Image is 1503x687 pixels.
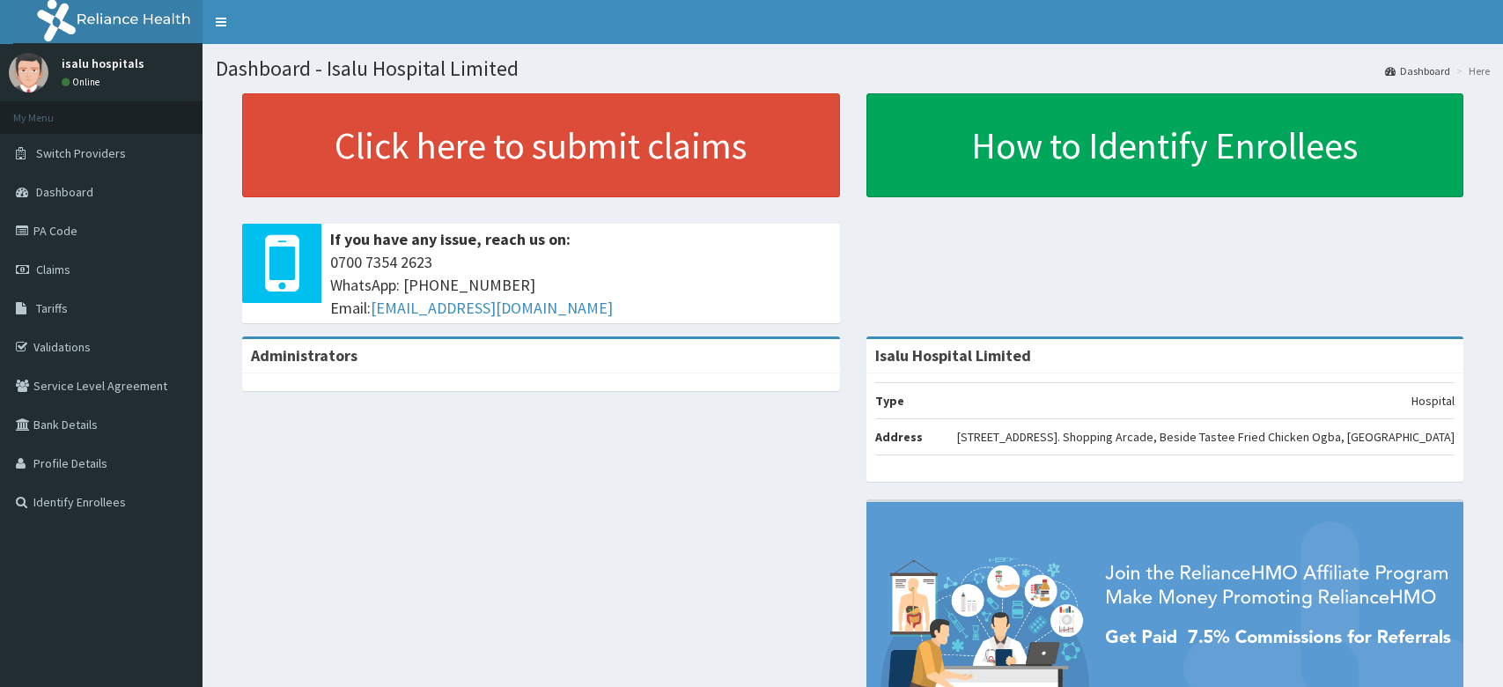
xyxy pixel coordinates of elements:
[957,428,1455,446] p: [STREET_ADDRESS]. Shopping Arcade, Beside Tastee Fried Chicken Ogba, [GEOGRAPHIC_DATA]
[62,76,104,88] a: Online
[36,300,68,316] span: Tariffs
[875,393,904,409] b: Type
[36,145,126,161] span: Switch Providers
[866,93,1464,197] a: How to Identify Enrollees
[62,57,144,70] p: isalu hospitals
[875,345,1031,366] strong: Isalu Hospital Limited
[875,429,923,445] b: Address
[36,262,70,277] span: Claims
[9,53,48,92] img: User Image
[242,93,840,197] a: Click here to submit claims
[371,298,613,318] a: [EMAIL_ADDRESS][DOMAIN_NAME]
[330,251,831,319] span: 0700 7354 2623 WhatsApp: [PHONE_NUMBER] Email:
[330,229,571,249] b: If you have any issue, reach us on:
[1452,63,1490,78] li: Here
[36,184,93,200] span: Dashboard
[1385,63,1450,78] a: Dashboard
[216,57,1490,80] h1: Dashboard - Isalu Hospital Limited
[251,345,357,366] b: Administrators
[1411,392,1455,410] p: Hospital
